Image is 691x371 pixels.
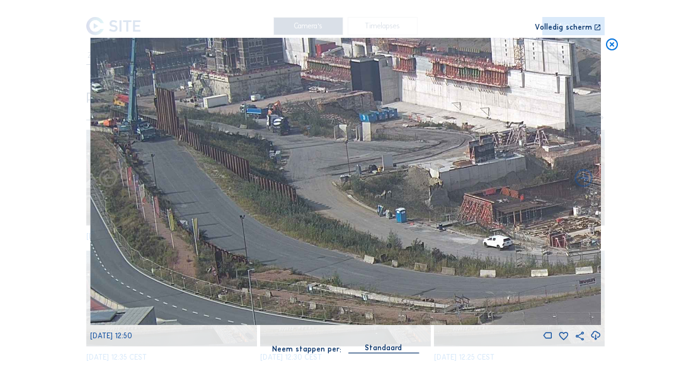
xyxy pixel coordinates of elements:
div: Standaard [348,342,419,353]
div: Standaard [365,342,402,353]
span: [DATE] 12:50 [90,331,132,340]
i: Forward [97,168,118,189]
div: Neem stappen per: [272,346,341,353]
i: Back [573,168,594,189]
img: Image [90,38,601,325]
div: Volledig scherm [535,24,592,31]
